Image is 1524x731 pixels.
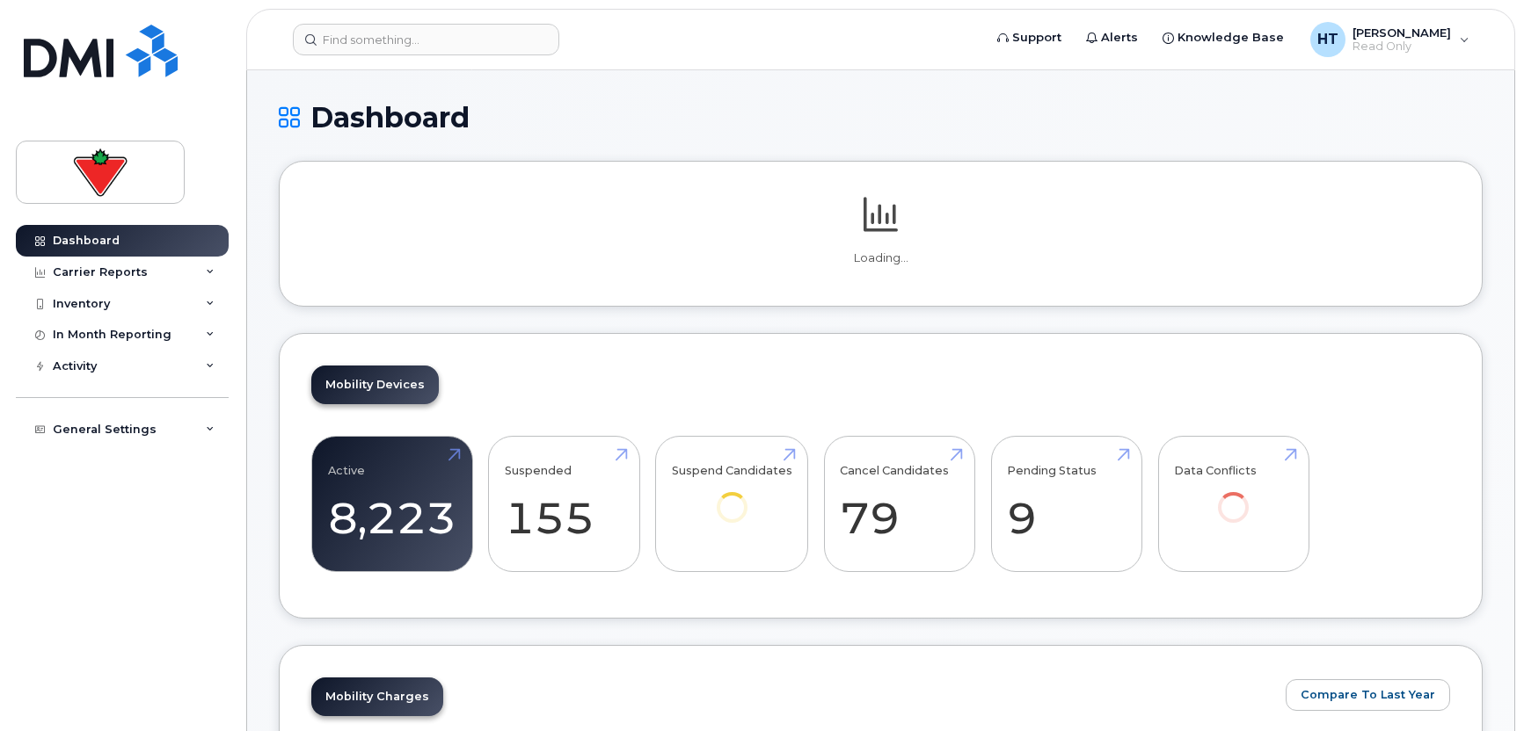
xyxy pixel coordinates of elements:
h1: Dashboard [279,102,1483,133]
a: Pending Status 9 [1007,446,1126,562]
a: Cancel Candidates 79 [840,446,959,562]
button: Compare To Last Year [1286,679,1450,711]
p: Loading... [311,250,1450,266]
a: Mobility Devices [311,365,439,404]
a: Suspended 155 [505,446,623,562]
span: Compare To Last Year [1301,686,1435,703]
a: Active 8,223 [328,446,456,562]
a: Suspend Candidates [672,446,792,547]
a: Data Conflicts [1174,446,1293,547]
a: Mobility Charges [311,677,443,716]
